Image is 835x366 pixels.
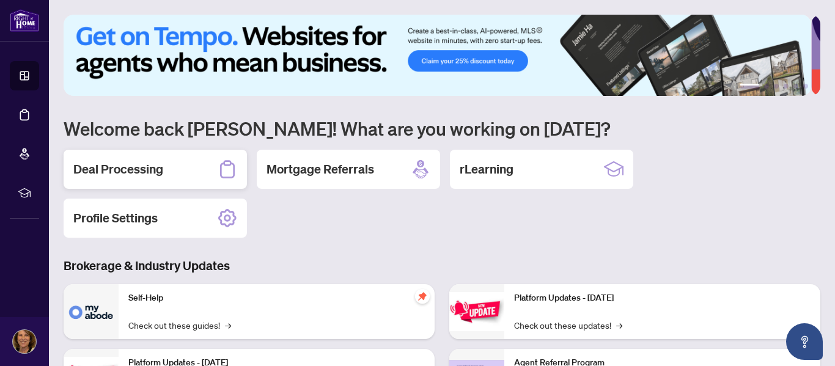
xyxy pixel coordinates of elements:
[786,323,823,360] button: Open asap
[514,291,811,305] p: Platform Updates - [DATE]
[64,257,820,274] h3: Brokerage & Industry Updates
[616,318,622,332] span: →
[803,84,808,89] button: 6
[10,9,39,32] img: logo
[793,84,798,89] button: 5
[128,291,425,305] p: Self-Help
[774,84,779,89] button: 3
[740,84,759,89] button: 1
[415,289,430,304] span: pushpin
[64,117,820,140] h1: Welcome back [PERSON_NAME]! What are you working on [DATE]?
[73,210,158,227] h2: Profile Settings
[13,330,36,353] img: Profile Icon
[64,15,811,96] img: Slide 0
[764,84,769,89] button: 2
[128,318,231,332] a: Check out these guides!→
[73,161,163,178] h2: Deal Processing
[449,292,504,331] img: Platform Updates - June 23, 2025
[64,284,119,339] img: Self-Help
[225,318,231,332] span: →
[514,318,622,332] a: Check out these updates!→
[267,161,374,178] h2: Mortgage Referrals
[784,84,789,89] button: 4
[460,161,513,178] h2: rLearning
